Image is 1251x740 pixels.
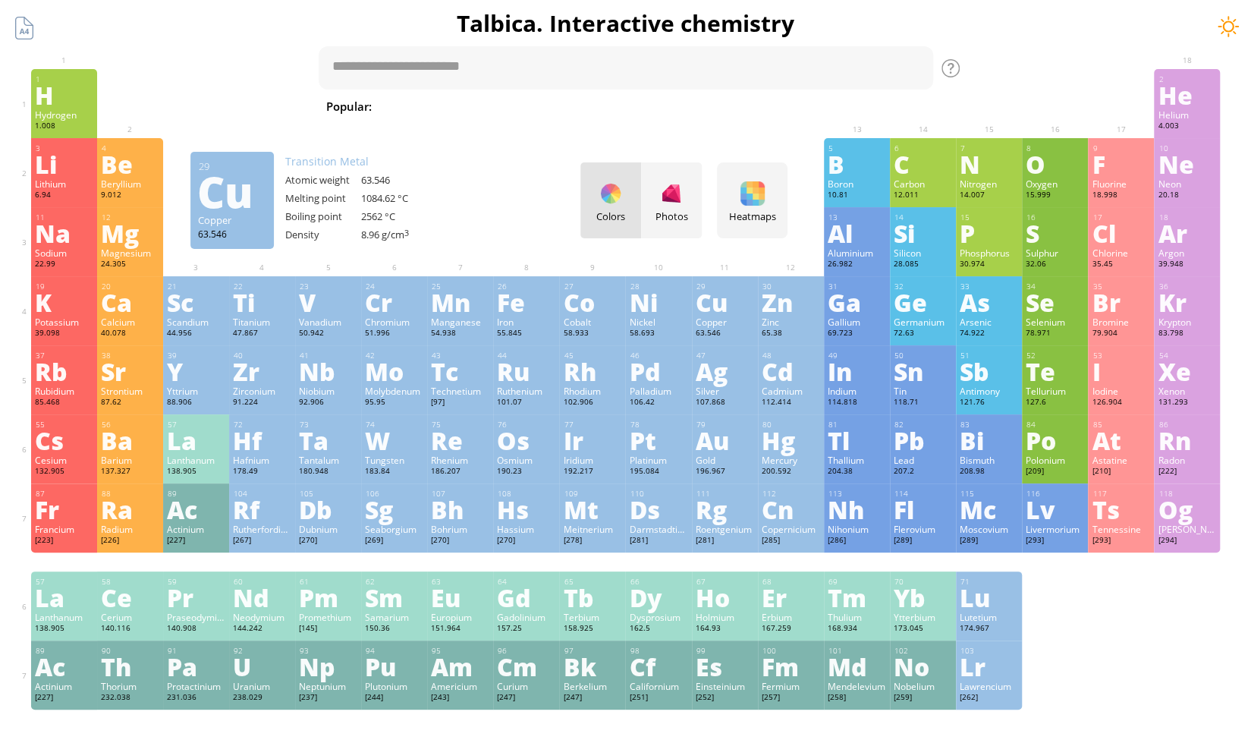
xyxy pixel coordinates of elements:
[1026,282,1084,291] div: 34
[732,106,737,116] sub: 4
[960,420,1018,430] div: 83
[1092,359,1150,383] div: I
[35,221,93,245] div: Na
[35,385,93,397] div: Rubidium
[167,428,225,452] div: La
[233,454,291,466] div: Hafnium
[36,143,93,153] div: 3
[1158,143,1216,153] div: 10
[563,328,621,340] div: 58.933
[167,454,225,466] div: Lanthanum
[894,420,952,430] div: 82
[101,247,159,259] div: Magnesium
[285,209,361,223] div: Boiling point
[762,385,820,397] div: Cadmium
[828,351,886,361] div: 49
[1092,213,1150,222] div: 17
[960,143,1018,153] div: 7
[696,351,754,361] div: 47
[563,454,621,466] div: Iridium
[1158,397,1216,409] div: 131.293
[431,290,489,314] div: Mn
[894,221,952,245] div: Si
[361,209,437,223] div: 2562 °C
[168,420,225,430] div: 57
[762,397,820,409] div: 112.414
[762,351,820,361] div: 48
[1158,213,1216,222] div: 18
[365,328,423,340] div: 51.996
[629,428,687,452] div: Pt
[431,385,489,397] div: Technetium
[1026,351,1084,361] div: 52
[285,173,361,187] div: Atomic weight
[960,328,1018,340] div: 74.922
[497,316,555,328] div: Iron
[431,397,489,409] div: [97]
[1092,290,1150,314] div: Br
[1092,428,1150,452] div: At
[234,420,291,430] div: 72
[487,97,538,115] span: Water
[960,213,1018,222] div: 15
[365,290,423,314] div: Cr
[233,290,291,314] div: Ti
[960,247,1018,259] div: Phosphorus
[563,316,621,328] div: Cobalt
[102,143,159,153] div: 4
[35,121,93,133] div: 1.008
[101,385,159,397] div: Strontium
[366,420,423,430] div: 74
[960,397,1018,409] div: 121.76
[1092,221,1150,245] div: Cl
[828,385,886,397] div: Indium
[828,428,886,452] div: Tl
[563,428,621,452] div: Ir
[629,328,687,340] div: 58.693
[1158,221,1216,245] div: Ar
[828,290,886,314] div: Ga
[828,397,886,409] div: 114.818
[894,213,952,222] div: 14
[167,397,225,409] div: 88.906
[1092,351,1150,361] div: 53
[36,420,93,430] div: 55
[497,359,555,383] div: Ru
[233,359,291,383] div: Zr
[609,106,614,116] sub: 2
[1026,213,1084,222] div: 16
[894,359,952,383] div: Sn
[960,359,1018,383] div: Sb
[285,191,361,205] div: Melting point
[167,385,225,397] div: Yttrium
[894,152,952,176] div: C
[168,351,225,361] div: 39
[1158,290,1216,314] div: Kr
[299,316,357,328] div: Vanadium
[299,385,357,397] div: Niobium
[1158,247,1216,259] div: Argon
[1026,385,1084,397] div: Tellurium
[35,178,93,190] div: Lithium
[828,420,886,430] div: 81
[762,328,820,340] div: 65.38
[101,328,159,340] div: 40.078
[762,420,820,430] div: 80
[564,282,621,291] div: 27
[300,282,357,291] div: 23
[1158,316,1216,328] div: Krypton
[693,97,789,115] span: H SO + NaOH
[1026,152,1084,176] div: O
[1158,190,1216,202] div: 20.18
[960,221,1018,245] div: P
[101,178,159,190] div: Beryllium
[696,454,754,466] div: Gold
[828,143,886,153] div: 5
[591,97,645,115] span: H SO
[498,282,555,291] div: 26
[1158,385,1216,397] div: Xenon
[299,359,357,383] div: Nb
[36,213,93,222] div: 11
[762,454,820,466] div: Mercury
[696,428,754,452] div: Au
